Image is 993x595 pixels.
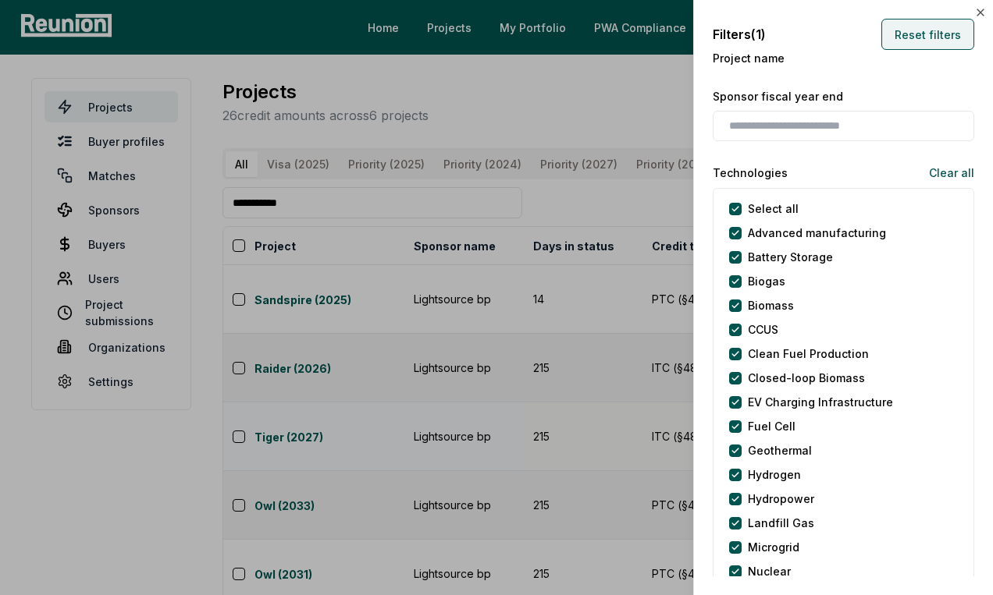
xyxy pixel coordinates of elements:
label: Microgrid [748,539,799,555]
label: Geothermal [748,442,812,459]
label: EV Charging Infrastructure [748,394,893,410]
h4: Filters (1) [713,25,766,44]
button: Reset filters [881,19,974,50]
label: Technologies [713,165,788,181]
label: Hydropower [748,491,814,507]
label: CCUS [748,321,778,338]
label: Biogas [748,273,785,289]
label: Nuclear [748,563,791,579]
label: Battery Storage [748,249,833,265]
label: Fuel Cell [748,418,795,434]
label: Advanced manufacturing [748,225,886,241]
label: Sponsor fiscal year end [713,88,974,104]
label: Biomass [748,297,794,313]
label: Closed-loop Biomass [748,370,865,386]
label: Select all [748,200,799,217]
label: Project name [713,50,974,66]
label: Landfill Gas [748,515,814,531]
button: Clear all [916,157,974,188]
label: Clean Fuel Production [748,345,869,362]
label: Hydrogen [748,466,801,483]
